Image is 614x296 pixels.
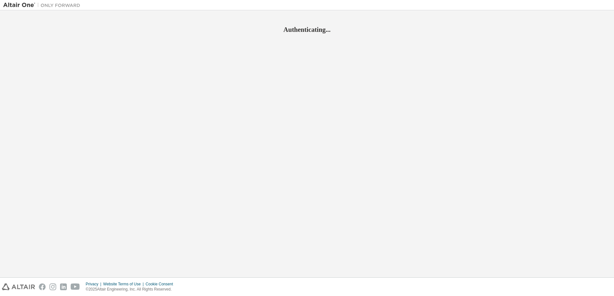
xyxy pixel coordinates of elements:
h2: Authenticating... [3,25,611,34]
img: altair_logo.svg [2,283,35,290]
img: Altair One [3,2,83,8]
img: instagram.svg [49,283,56,290]
img: linkedin.svg [60,283,67,290]
img: facebook.svg [39,283,46,290]
p: © 2025 Altair Engineering, Inc. All Rights Reserved. [86,287,177,292]
img: youtube.svg [71,283,80,290]
div: Cookie Consent [145,282,177,287]
div: Website Terms of Use [103,282,145,287]
div: Privacy [86,282,103,287]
